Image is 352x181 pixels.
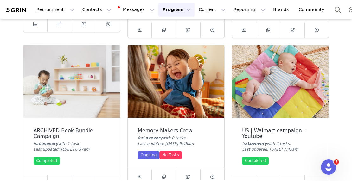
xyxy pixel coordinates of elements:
a: Community [295,3,331,17]
img: ARCHIVED Book Bundle Campaign [23,45,120,118]
button: Content [195,3,229,17]
div: Last updated: [DATE] 6:37am [34,147,110,152]
img: US | Walmart campaign - Youtube [232,45,329,118]
a: Brands [269,3,294,17]
div: Completed [242,157,268,165]
div: Completed [34,157,60,165]
span: s [288,141,290,146]
div: for with 2 task . [242,141,318,147]
span: Lovevery [39,141,58,146]
div: No Tasks [159,151,182,159]
span: Lovevery [247,141,267,146]
button: Search [331,3,345,17]
img: grin logo [5,7,27,13]
div: Memory Makers Crew [138,128,214,134]
button: Reporting [230,3,269,17]
div: for with 1 task . [34,141,110,147]
div: US | Walmart campaign - Youtube [242,128,318,139]
button: Messages [115,3,158,17]
div: for with 0 task . [138,135,214,141]
button: Recruitment [33,3,78,17]
button: Program [158,3,195,17]
button: Contacts [79,3,115,17]
div: ARCHIVED Book Bundle Campaign [34,128,110,139]
div: Last updated: [DATE] 7:45am [242,147,318,152]
span: s [183,136,185,140]
img: Memory Makers Crew [128,45,224,118]
span: 7 [334,159,339,165]
span: Lovevery [143,136,163,140]
div: Last updated: [DATE] 9:48am [138,141,214,147]
div: Ongoing [138,151,160,159]
iframe: Intercom live chat [321,159,336,175]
